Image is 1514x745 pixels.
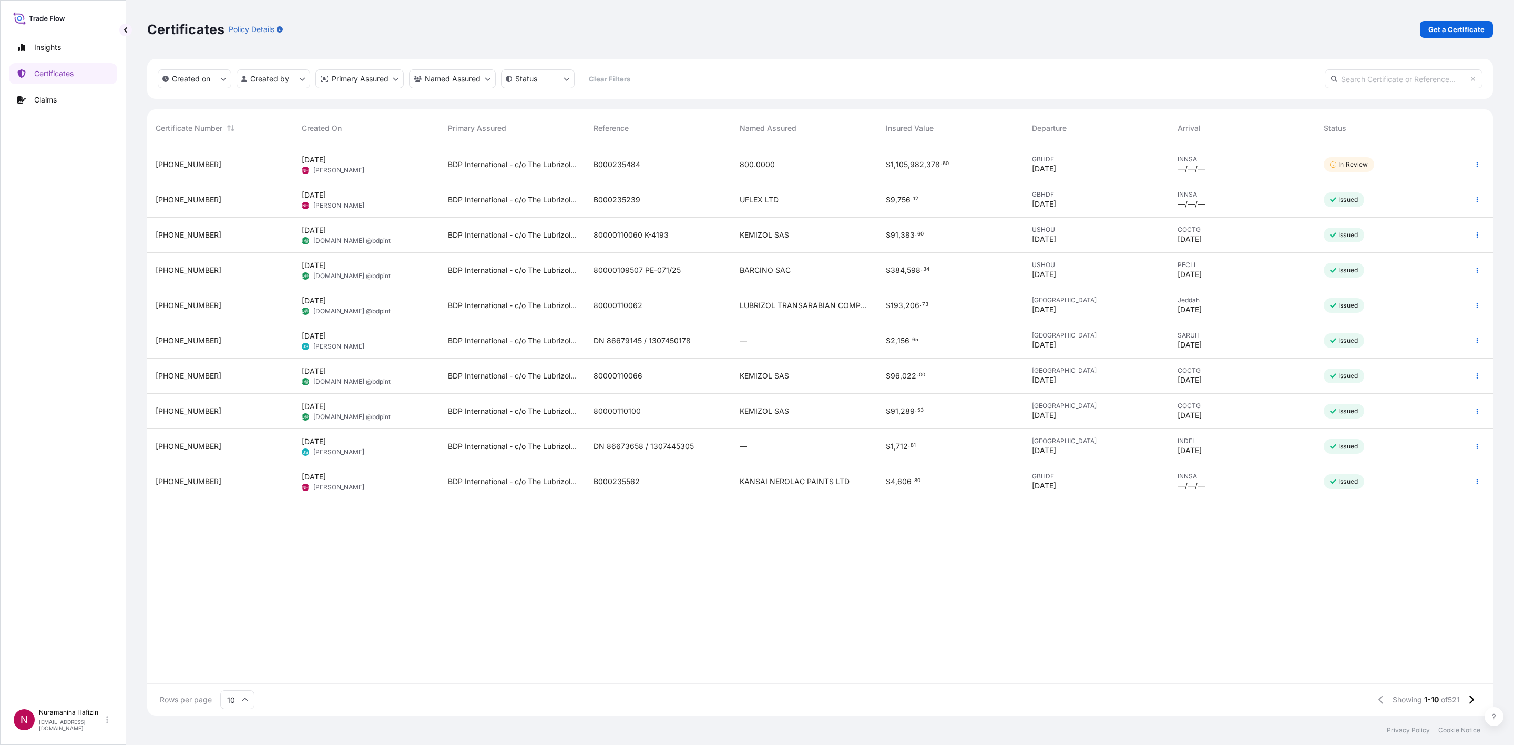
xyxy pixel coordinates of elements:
span: . [940,162,942,166]
span: BDP International - c/o The Lubrizol Corporation [448,441,577,452]
span: . [911,197,913,201]
span: 81 [911,444,916,447]
span: — [740,335,747,346]
span: 022 [902,372,916,380]
span: INNSA [1178,472,1307,481]
span: 2 [891,337,895,344]
span: LUBRIZOL TRANSARABIAN COMPANY LIMITED [740,300,869,311]
p: Certificates [34,68,74,79]
p: Policy Details [229,24,274,35]
span: [PERSON_NAME] [313,166,364,175]
span: 34 [923,268,929,271]
span: 12 [913,197,918,201]
button: cargoOwner Filter options [409,69,496,88]
span: [PERSON_NAME] [313,342,364,351]
span: Named Assured [740,123,796,134]
button: certificateStatus Filter options [501,69,575,88]
span: [DATE] [1178,234,1202,244]
span: 00 [919,373,925,377]
span: DN 86673658 / 1307445305 [594,441,694,452]
span: Showing [1393,695,1422,705]
span: USHOU [1032,226,1161,234]
span: L@ [302,376,309,387]
span: BDP International - c/o The Lubrizol Corporation [448,406,577,416]
span: 80000110060 K-4193 [594,230,669,240]
p: Issued [1338,336,1358,345]
span: BDP International - c/o The Lubrizol Corporation [448,265,577,275]
span: Certificate Number [156,123,222,134]
span: 982 [910,161,924,168]
p: Status [515,74,537,84]
span: , [900,372,902,380]
span: . [910,338,912,342]
span: [DATE] [302,295,326,306]
span: BDP International - c/o The Lubrizol Corporation [448,371,577,381]
span: B000235239 [594,195,640,205]
span: GBHDF [1032,190,1161,199]
span: KEMIZOL SAS [740,406,789,416]
span: , [924,161,926,168]
span: GBHDF [1032,472,1161,481]
span: 193 [891,302,903,309]
span: BDP International - c/o The Lubrizol Corporation [448,159,577,170]
span: [DATE] [1032,164,1056,174]
span: [DATE] [302,260,326,271]
span: [PERSON_NAME] [313,201,364,210]
span: [DATE] [1032,199,1056,209]
input: Search Certificate or Reference... [1325,69,1482,88]
span: Primary Assured [448,123,506,134]
span: 80000110100 [594,406,641,416]
span: [PHONE_NUMBER] [156,476,221,487]
span: 289 [901,407,915,415]
span: Created On [302,123,342,134]
p: Get a Certificate [1428,24,1485,35]
span: [DATE] [1178,410,1202,421]
span: 96 [891,372,900,380]
p: Certificates [147,21,224,38]
span: INNSA [1178,155,1307,164]
span: N [21,715,28,725]
span: $ [886,302,891,309]
span: [DOMAIN_NAME] @bdpint [313,237,391,245]
span: $ [886,478,891,485]
span: —/—/— [1178,199,1205,209]
span: , [898,407,901,415]
span: B000235484 [594,159,640,170]
a: Privacy Policy [1387,726,1430,734]
span: [PHONE_NUMBER] [156,371,221,381]
span: [DOMAIN_NAME] @bdpint [313,377,391,386]
span: 91 [891,231,898,239]
span: Rows per page [160,695,212,705]
p: Issued [1338,477,1358,486]
span: 80000110062 [594,300,642,311]
span: [PERSON_NAME] [313,448,364,456]
span: 91 [891,407,898,415]
p: Cookie Notice [1438,726,1480,734]
span: [DATE] [1178,269,1202,280]
span: —/—/— [1178,164,1205,174]
span: BDP International - c/o The Lubrizol Corporation [448,230,577,240]
span: —/—/— [1178,481,1205,491]
span: 65 [912,338,918,342]
p: Created on [172,74,210,84]
span: [DATE] [302,472,326,482]
span: 53 [917,409,924,412]
p: Issued [1338,407,1358,415]
span: [DATE] [1032,340,1056,350]
span: [DATE] [1032,375,1056,385]
p: Issued [1338,196,1358,204]
span: PECLL [1178,261,1307,269]
span: [PERSON_NAME] [313,483,364,492]
span: 1 [891,443,894,450]
p: Primary Assured [332,74,388,84]
span: USHOU [1032,261,1161,269]
span: . [908,444,910,447]
span: 80000110066 [594,371,642,381]
span: L@ [302,271,309,281]
span: NH [302,482,309,493]
span: [DOMAIN_NAME] @bdpint [313,307,391,315]
span: 80 [914,479,920,483]
span: NH [302,165,309,176]
p: Named Assured [425,74,480,84]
